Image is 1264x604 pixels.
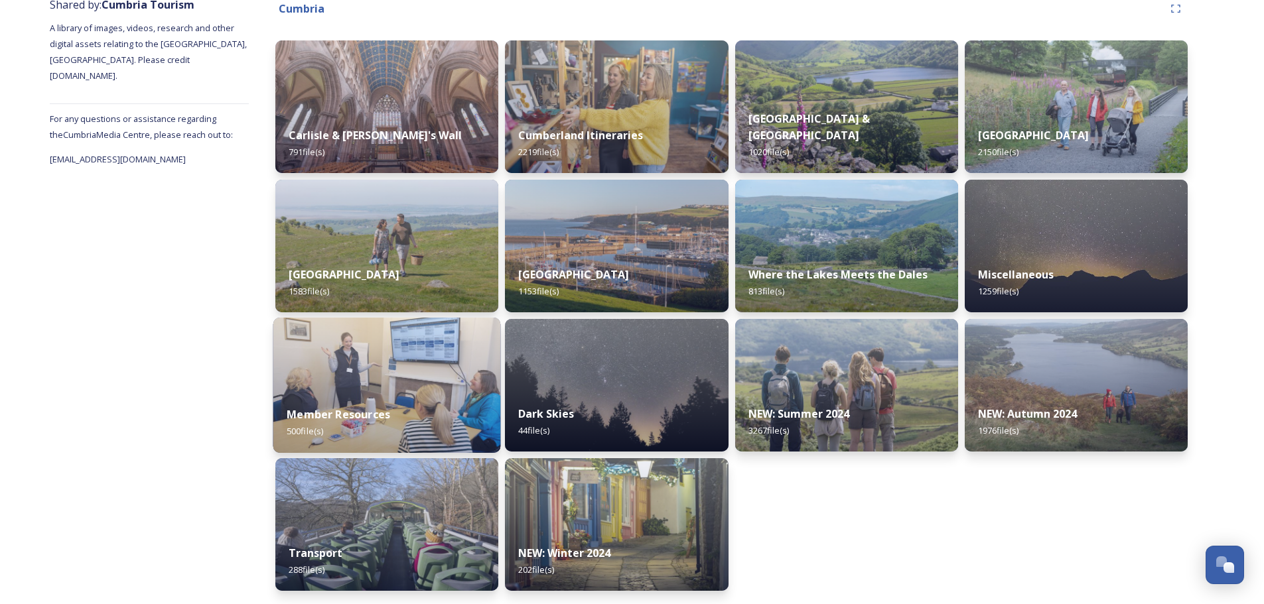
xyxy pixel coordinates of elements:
img: 29343d7f-989b-46ee-a888-b1a2ee1c48eb.jpg [273,318,501,453]
span: 202 file(s) [518,564,554,575]
img: A7A07737.jpg [505,319,728,452]
span: A library of images, videos, research and other digital assets relating to the [GEOGRAPHIC_DATA],... [50,22,249,82]
span: 791 file(s) [289,146,324,158]
strong: Where the Lakes Meets the Dales [748,267,928,282]
strong: [GEOGRAPHIC_DATA] [518,267,629,282]
img: PM204584.jpg [965,40,1188,173]
span: 3267 file(s) [748,424,789,436]
img: Whitehaven-283.jpg [505,180,728,312]
strong: Dark Skies [518,406,574,421]
img: Hartsop-222.jpg [735,40,958,173]
img: 7afd3a29-5074-4a00-a7ae-b4a57b70a17f.jpg [275,458,498,591]
strong: Carlisle & [PERSON_NAME]'s Wall [289,128,462,143]
img: Carlisle-couple-176.jpg [275,40,498,173]
span: 2150 file(s) [978,146,1018,158]
strong: Cumberland Itineraries [518,128,643,143]
span: 44 file(s) [518,424,549,436]
span: 813 file(s) [748,285,784,297]
strong: NEW: Winter 2024 [518,546,610,560]
img: Attract%2520and%2520Disperse%2520%28274%2520of%25201364%29.jpg [735,180,958,312]
strong: Cumbria [279,1,324,16]
strong: NEW: Summer 2024 [748,406,849,421]
strong: Member Resources [287,407,390,422]
span: 288 file(s) [289,564,324,575]
span: 1153 file(s) [518,285,559,297]
span: 500 file(s) [287,425,323,437]
strong: Transport [289,546,342,560]
span: 2219 file(s) [518,146,559,158]
strong: NEW: Autumn 2024 [978,406,1077,421]
span: 1259 file(s) [978,285,1018,297]
span: 1020 file(s) [748,146,789,158]
span: 1583 file(s) [289,285,329,297]
img: Grange-over-sands-rail-250.jpg [275,180,498,312]
span: For any questions or assistance regarding the Cumbria Media Centre, please reach out to: [50,113,233,141]
img: 4408e5a7-4f73-4a41-892e-b69eab0f13a7.jpg [505,458,728,591]
span: 1976 file(s) [978,424,1018,436]
img: Blea%2520Tarn%2520Star-Lapse%2520Loop.jpg [965,180,1188,312]
img: 8ef860cd-d990-4a0f-92be-bf1f23904a73.jpg [505,40,728,173]
strong: Miscellaneous [978,267,1054,282]
span: [EMAIL_ADDRESS][DOMAIN_NAME] [50,153,186,165]
strong: [GEOGRAPHIC_DATA] [978,128,1089,143]
img: ca66e4d0-8177-4442-8963-186c5b40d946.jpg [965,319,1188,452]
button: Open Chat [1206,546,1244,584]
strong: [GEOGRAPHIC_DATA] [289,267,399,282]
img: CUMBRIATOURISM_240715_PaulMitchell_WalnaScar_-56.jpg [735,319,958,452]
strong: [GEOGRAPHIC_DATA] & [GEOGRAPHIC_DATA] [748,111,870,143]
